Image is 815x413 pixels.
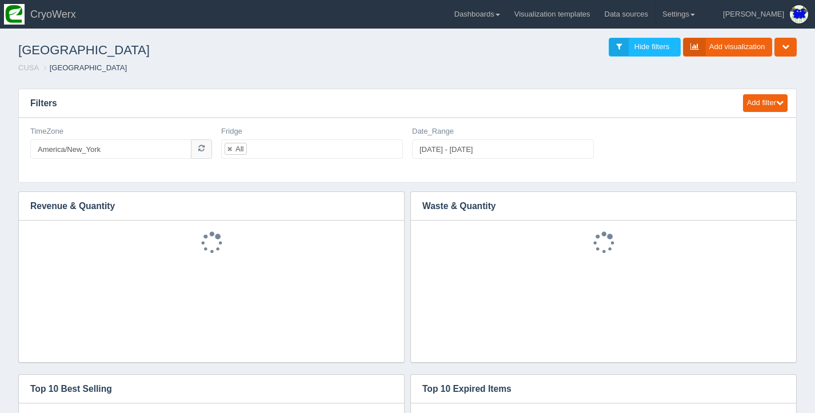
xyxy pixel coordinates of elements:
button: Add filter [743,94,788,112]
img: Profile Picture [790,5,808,23]
h3: Revenue & Quantity [19,192,387,220]
img: so2zg2bv3y2ub16hxtjr.png [4,4,25,25]
h3: Top 10 Expired Items [411,375,779,403]
span: CryoWerx [30,9,76,20]
a: CUSA [18,63,39,72]
h3: Top 10 Best Selling [19,375,387,403]
li: [GEOGRAPHIC_DATA] [41,63,127,74]
label: TimeZone [30,126,63,137]
h3: Filters [19,89,732,118]
span: Hide filters [634,42,669,51]
div: All [235,145,243,153]
div: [PERSON_NAME] [723,3,784,26]
label: Date_Range [412,126,454,137]
label: Fridge [221,126,242,137]
a: Add visualization [683,38,773,57]
h3: Waste & Quantity [411,192,779,220]
h1: [GEOGRAPHIC_DATA] [18,38,407,63]
a: Hide filters [609,38,681,57]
